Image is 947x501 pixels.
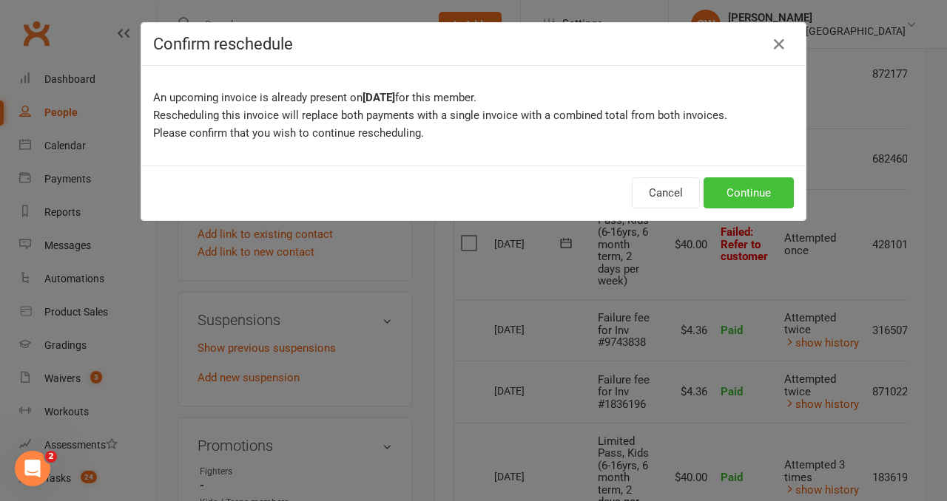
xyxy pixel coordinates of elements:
[153,89,794,142] p: An upcoming invoice is already present on for this member. Rescheduling this invoice will replace...
[704,177,794,208] button: Continue
[45,451,57,463] span: 2
[363,91,395,104] b: [DATE]
[632,177,700,208] button: Cancel
[153,35,794,53] h4: Confirm reschedule
[767,33,791,56] button: Close
[15,451,50,486] iframe: Intercom live chat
